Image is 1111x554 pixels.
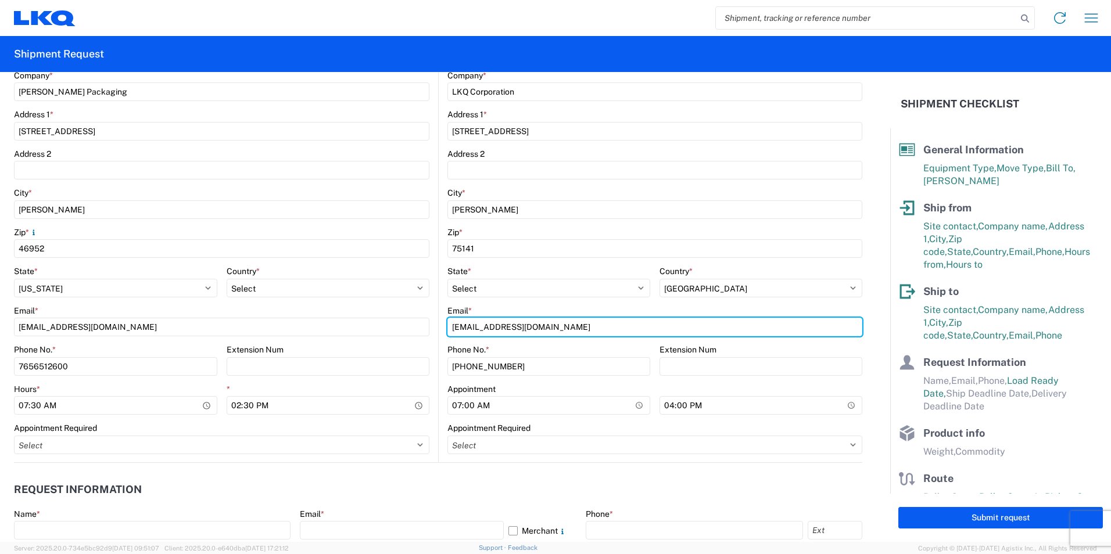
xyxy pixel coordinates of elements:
label: Company [14,70,53,81]
span: Country, [973,246,1009,257]
label: Extension Num [227,344,284,355]
label: Email [14,305,38,316]
label: Email [447,305,472,316]
span: State, [947,246,973,257]
label: Address 2 [447,149,485,159]
span: Ship to [923,285,959,297]
span: Copyright © [DATE]-[DATE] Agistix Inc., All Rights Reserved [918,543,1097,553]
span: Ship from [923,202,972,214]
h2: Shipment Request [14,47,104,61]
a: Support [479,544,508,551]
span: General Information [923,143,1024,156]
span: Product info [923,427,985,439]
span: Hours to [946,259,983,270]
span: Weight, [923,446,955,457]
span: Company name, [978,304,1048,315]
span: Bill To, [1046,163,1076,174]
span: [PERSON_NAME] [923,175,999,186]
span: State, [947,330,973,341]
span: Phone, [978,375,1007,386]
label: Phone No. [14,344,56,355]
span: [DATE] 17:21:12 [245,545,289,552]
button: Submit request [898,507,1103,528]
span: Phone, [1035,246,1065,257]
label: Hours [14,384,40,394]
span: Email, [951,375,978,386]
label: Appointment Required [447,423,531,433]
span: Move Type, [997,163,1046,174]
span: Site contact, [923,221,978,232]
label: Company [447,70,486,81]
span: Equipment Type, [923,163,997,174]
label: Zip [14,227,38,238]
span: Request Information [923,356,1026,368]
label: Zip [447,227,463,238]
label: Country [227,266,260,276]
input: Ext [808,521,862,539]
label: Merchant [508,521,576,539]
label: Email [300,509,324,519]
h2: Request Information [14,484,142,495]
span: Pallet Count in Pickup Stops equals Pallet Count in delivery stops [923,491,1102,515]
label: Phone No. [447,344,489,355]
span: [DATE] 09:51:07 [112,545,159,552]
label: State [447,266,471,276]
span: Email, [1009,246,1035,257]
span: Site contact, [923,304,978,315]
span: Server: 2025.20.0-734e5bc92d9 [14,545,159,552]
span: Country, [973,330,1009,341]
label: Appointment Required [14,423,97,433]
input: Shipment, tracking or reference number [716,7,1017,29]
span: Company name, [978,221,1048,232]
span: Client: 2025.20.0-e640dba [164,545,289,552]
label: Appointment [447,384,496,394]
span: City, [929,233,948,244]
label: Phone [586,509,613,519]
label: State [14,266,38,276]
span: Pallet Count, [923,491,979,502]
span: Ship Deadline Date, [946,388,1031,399]
span: Route [923,472,954,484]
h2: Shipment Checklist [901,97,1019,111]
label: City [14,188,32,198]
span: Email, [1009,330,1035,341]
label: Address 1 [14,109,53,120]
a: Feedback [508,544,537,551]
span: Phone [1035,330,1062,341]
label: City [447,188,465,198]
label: Address 2 [14,149,51,159]
span: Commodity [955,446,1005,457]
span: Name, [923,375,951,386]
label: Name [14,509,40,519]
label: Country [660,266,693,276]
label: Address 1 [447,109,487,120]
label: Extension Num [660,344,716,355]
span: City, [929,317,948,328]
